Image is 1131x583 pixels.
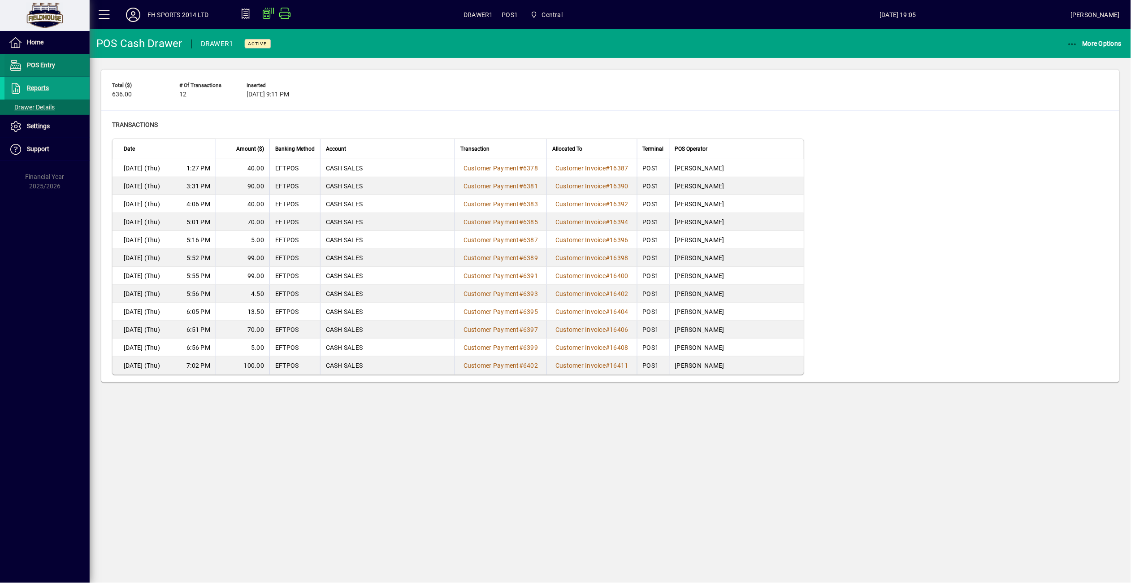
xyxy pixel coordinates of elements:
[4,54,90,77] a: POS Entry
[247,91,289,98] span: [DATE] 9:11 PM
[460,307,541,317] a: Customer Payment#6395
[669,231,804,249] td: [PERSON_NAME]
[460,325,541,335] a: Customer Payment#6397
[464,236,519,244] span: Customer Payment
[610,218,628,226] span: 16394
[1071,8,1120,22] div: [PERSON_NAME]
[124,307,160,316] span: [DATE] (Thu)
[669,357,804,374] td: [PERSON_NAME]
[464,344,519,351] span: Customer Payment
[186,200,210,209] span: 4:06 PM
[119,7,147,23] button: Profile
[269,249,320,267] td: EFTPOS
[610,183,628,190] span: 16390
[124,343,160,352] span: [DATE] (Thu)
[216,231,269,249] td: 5.00
[464,362,519,369] span: Customer Payment
[610,200,628,208] span: 16392
[269,267,320,285] td: EFTPOS
[523,165,538,172] span: 6378
[675,144,708,154] span: POS Operator
[519,290,523,297] span: #
[124,325,160,334] span: [DATE] (Thu)
[519,254,523,261] span: #
[606,290,610,297] span: #
[269,213,320,231] td: EFTPOS
[523,236,538,244] span: 6387
[4,31,90,54] a: Home
[669,285,804,303] td: [PERSON_NAME]
[552,361,632,370] a: Customer Invoice#16411
[124,271,160,280] span: [DATE] (Thu)
[519,272,523,279] span: #
[552,271,632,281] a: Customer Invoice#16400
[269,321,320,339] td: EFTPOS
[555,183,606,190] span: Customer Invoice
[555,236,606,244] span: Customer Invoice
[610,165,628,172] span: 16387
[320,177,455,195] td: CASH SALES
[519,183,523,190] span: #
[460,343,541,352] a: Customer Payment#6399
[464,165,519,172] span: Customer Payment
[637,195,669,213] td: POS1
[555,344,606,351] span: Customer Invoice
[523,272,538,279] span: 6391
[669,213,804,231] td: [PERSON_NAME]
[112,121,158,128] span: Transactions
[27,61,55,69] span: POS Entry
[610,272,628,279] span: 16400
[555,254,606,261] span: Customer Invoice
[610,344,628,351] span: 16408
[523,362,538,369] span: 6402
[643,144,664,154] span: Terminal
[725,8,1071,22] span: [DATE] 19:05
[269,159,320,177] td: EFTPOS
[269,285,320,303] td: EFTPOS
[186,361,210,370] span: 7:02 PM
[124,235,160,244] span: [DATE] (Thu)
[610,254,628,261] span: 16398
[464,8,493,22] span: DRAWER1
[320,195,455,213] td: CASH SALES
[552,325,632,335] a: Customer Invoice#16406
[606,218,610,226] span: #
[519,362,523,369] span: #
[519,326,523,333] span: #
[519,308,523,315] span: #
[216,195,269,213] td: 40.00
[464,272,519,279] span: Customer Payment
[269,357,320,374] td: EFTPOS
[186,253,210,262] span: 5:52 PM
[555,290,606,297] span: Customer Invoice
[669,249,804,267] td: [PERSON_NAME]
[552,181,632,191] a: Customer Invoice#16390
[124,253,160,262] span: [DATE] (Thu)
[606,236,610,244] span: #
[179,91,186,98] span: 12
[464,200,519,208] span: Customer Payment
[236,144,264,154] span: Amount ($)
[542,8,563,22] span: Central
[669,159,804,177] td: [PERSON_NAME]
[460,235,541,245] a: Customer Payment#6387
[216,321,269,339] td: 70.00
[606,308,610,315] span: #
[637,357,669,374] td: POS1
[637,267,669,285] td: POS1
[552,307,632,317] a: Customer Invoice#16404
[27,145,49,152] span: Support
[523,200,538,208] span: 6383
[637,177,669,195] td: POS1
[320,339,455,357] td: CASH SALES
[186,289,210,298] span: 5:56 PM
[555,272,606,279] span: Customer Invoice
[124,218,160,226] span: [DATE] (Thu)
[555,200,606,208] span: Customer Invoice
[269,339,320,357] td: EFTPOS
[527,7,566,23] span: Central
[555,326,606,333] span: Customer Invoice
[27,122,50,130] span: Settings
[555,362,606,369] span: Customer Invoice
[606,272,610,279] span: #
